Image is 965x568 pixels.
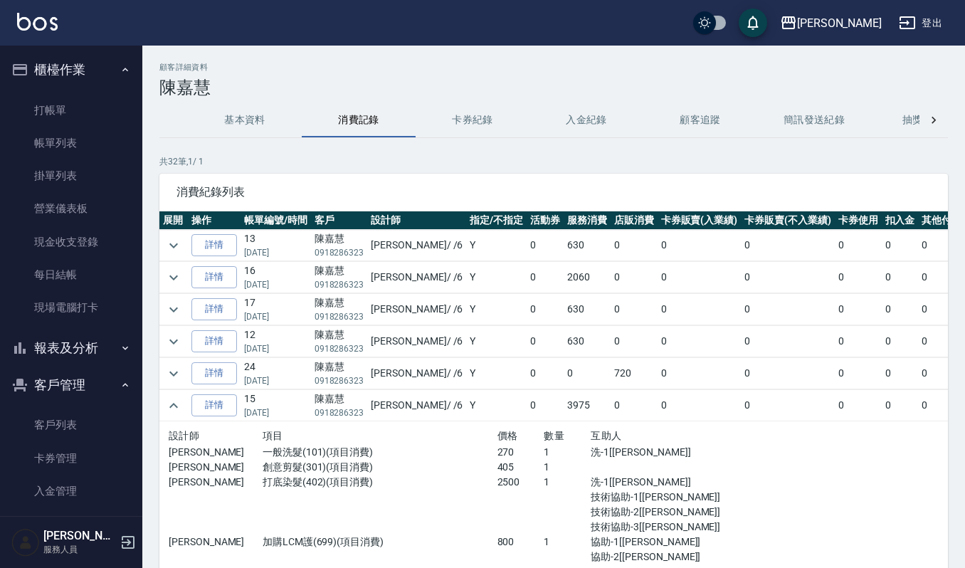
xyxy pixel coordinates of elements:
td: 24 [241,358,311,389]
td: 17 [241,294,311,325]
td: 630 [564,230,611,261]
button: expand row [163,235,184,256]
td: 陳嘉慧 [311,390,368,421]
p: [DATE] [244,310,307,323]
p: 協助-2[[PERSON_NAME]] [591,549,732,564]
p: [PERSON_NAME] [169,475,263,490]
img: Person [11,528,40,557]
td: [PERSON_NAME] / /6 [367,390,466,421]
th: 卡券販賣(入業績) [658,211,742,230]
p: 技術協助-1[[PERSON_NAME]] [591,490,732,505]
td: 0 [741,230,835,261]
a: 詳情 [191,394,237,416]
p: 打底染髮(402)(項目消費) [263,475,497,490]
span: 消費紀錄列表 [176,185,931,199]
td: 13 [241,230,311,261]
a: 現金收支登錄 [6,226,137,258]
td: [PERSON_NAME] / /6 [367,230,466,261]
button: expand row [163,299,184,320]
td: Y [466,358,527,389]
th: 店販消費 [611,211,658,230]
p: [DATE] [244,246,307,259]
p: 洗-1[[PERSON_NAME]] [591,475,732,490]
p: 270 [497,445,544,460]
button: 櫃檯作業 [6,51,137,88]
span: 數量 [544,430,564,441]
p: 洗-1[[PERSON_NAME]] [591,445,732,460]
td: Y [466,390,527,421]
button: [PERSON_NAME] [774,9,887,38]
td: 0 [658,390,742,421]
td: 0 [741,358,835,389]
td: [PERSON_NAME] / /6 [367,358,466,389]
td: 陳嘉慧 [311,358,368,389]
td: 3975 [564,390,611,421]
td: 720 [611,358,658,389]
p: 創意剪髮(301)(項目消費) [263,460,497,475]
p: 一般洗髮(101)(項目消費) [263,445,497,460]
td: 0 [835,390,882,421]
td: 0 [527,390,564,421]
button: 客戶管理 [6,367,137,404]
button: 報表及分析 [6,330,137,367]
p: [PERSON_NAME] [169,460,263,475]
td: 0 [527,230,564,261]
p: [DATE] [244,406,307,419]
button: expand row [163,363,184,384]
th: 設計師 [367,211,466,230]
th: 客戶 [311,211,368,230]
td: 0 [527,358,564,389]
td: 0 [658,326,742,357]
td: 0 [882,358,919,389]
td: 0 [564,358,611,389]
button: expand row [163,267,184,288]
span: 價格 [497,430,518,441]
th: 展開 [159,211,188,230]
p: 共 32 筆, 1 / 1 [159,155,948,168]
th: 活動券 [527,211,564,230]
p: 0918286323 [315,278,364,291]
p: 0918286323 [315,406,364,419]
button: expand row [163,331,184,352]
button: 消費記錄 [302,103,416,137]
td: 0 [611,390,658,421]
td: 0 [835,358,882,389]
td: Y [466,326,527,357]
td: 0 [611,262,658,293]
p: 1 [544,460,591,475]
p: [DATE] [244,278,307,291]
a: 詳情 [191,298,237,320]
th: 扣入金 [882,211,919,230]
p: 1 [544,445,591,460]
td: 0 [835,230,882,261]
td: 0 [527,262,564,293]
a: 詳情 [191,330,237,352]
a: 營業儀表板 [6,192,137,225]
td: 陳嘉慧 [311,294,368,325]
th: 操作 [188,211,241,230]
p: [PERSON_NAME] [169,535,263,549]
td: 0 [835,262,882,293]
td: 0 [658,294,742,325]
a: 卡券管理 [6,442,137,475]
p: 1 [544,475,591,490]
td: 0 [611,294,658,325]
a: 帳單列表 [6,127,137,159]
h2: 顧客詳細資料 [159,63,948,72]
td: 0 [658,230,742,261]
td: 0 [882,262,919,293]
p: 800 [497,535,544,549]
td: [PERSON_NAME] / /6 [367,294,466,325]
p: 技術協助-3[[PERSON_NAME]] [591,520,732,535]
a: 打帳單 [6,94,137,127]
td: 16 [241,262,311,293]
td: 0 [658,262,742,293]
p: 405 [497,460,544,475]
p: 加購LCM護(699)(項目消費) [263,535,497,549]
td: 2060 [564,262,611,293]
td: Y [466,262,527,293]
td: 陳嘉慧 [311,230,368,261]
p: [DATE] [244,342,307,355]
td: 0 [835,326,882,357]
p: [DATE] [244,374,307,387]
